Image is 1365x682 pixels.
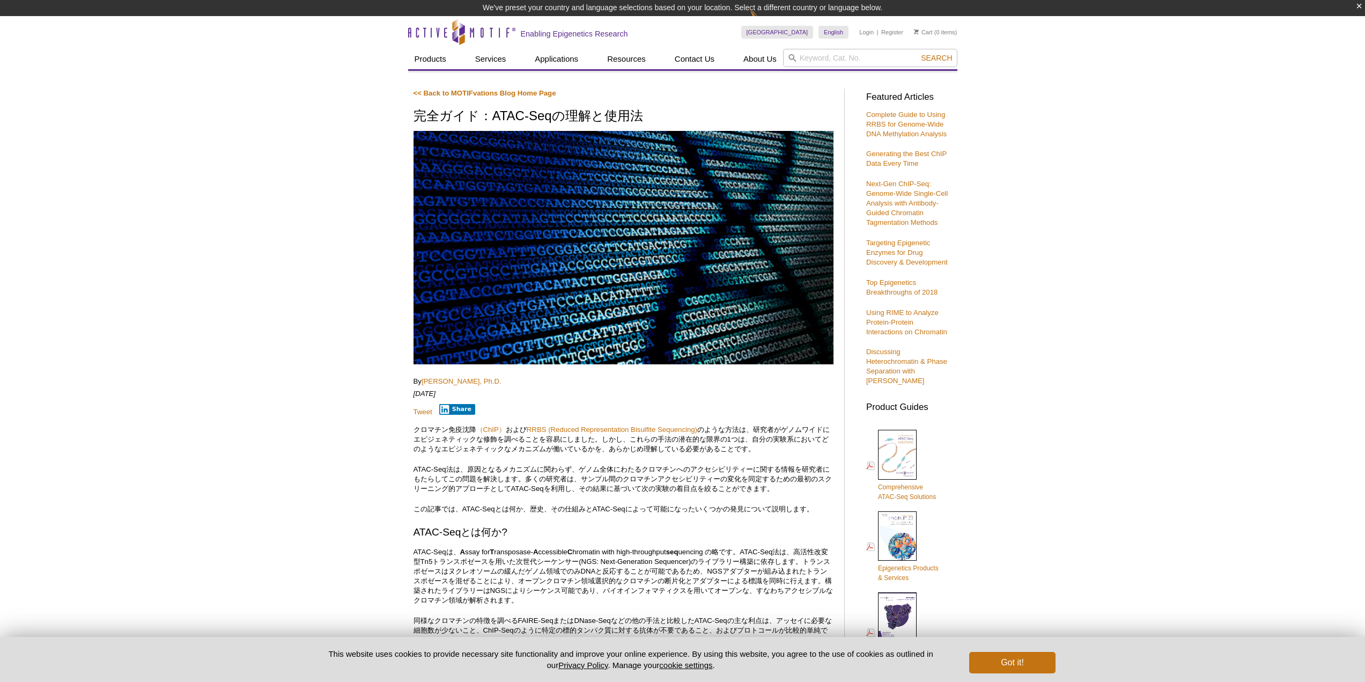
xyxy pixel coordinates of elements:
a: Tweet [414,408,432,416]
input: Keyword, Cat. No. [783,49,957,67]
strong: A [533,548,538,556]
a: Top Epigenetics Breakthroughs of 2018 [866,278,938,296]
a: Login [859,28,874,36]
a: [PERSON_NAME], Ph.D. [422,377,501,385]
span: Comprehensive ATAC-Seq Solutions [878,483,936,501]
strong: seq [666,548,678,556]
a: Contact Us [668,49,721,69]
img: Your Cart [914,29,919,34]
a: Generating the Best ChIP Data Every Time [866,150,947,167]
img: Comprehensive ATAC-Seq Solutions [878,430,917,480]
p: この記事では、ATAC-Seqとは何か、歴史、その仕組みとATAC-Seqによって可能になったいくつかの発見について説明します。 [414,504,833,514]
a: Products [408,49,453,69]
p: 同様なクロマチンの特徴を調べるFAIRE-SeqまたはDNase-Seqなどの他の手法と比較したATAC-Seqの主な利点は、アッセイに必要な細胞数が少ないこと、ChIP-Seqのように特定の標... [414,616,833,645]
a: Next-Gen ChIP-Seq: Genome-Wide Single-Cell Analysis with Antibody-Guided Chromatin Tagmentation M... [866,180,948,226]
h1: 完全ガイド：ATAC-Seqの理解と使用法 [414,109,833,124]
p: クロマチン免疫沈降 および のような方法は、研究者がゲノムワイドにエピジェネティックな修飾を調べることを容易にしました。しかし、これらの手法の潜在的な限界の1つは、自分の実験系においてどのような... [414,425,833,454]
a: Applications [528,49,585,69]
button: Got it! [969,652,1055,673]
a: << Back to MOTIFvations Blog Home Page [414,89,556,97]
li: | [877,26,879,39]
img: Abs_epi_2015_cover_web_70x200 [878,592,917,642]
a: [GEOGRAPHIC_DATA] [741,26,814,39]
img: ATAC-Seq [414,131,833,364]
strong: A [460,548,466,556]
a: Resources [601,49,652,69]
a: Using RIME to Analyze Protein-Protein Interactions on Chromatin [866,309,947,336]
p: By [414,377,833,386]
button: Search [918,53,955,63]
a: Services [469,49,513,69]
a: Antibodies forEpigenetics &Gene Regulation [866,591,926,674]
h3: Product Guides [866,397,952,412]
h3: Featured Articles [866,93,952,102]
a: Targeting Epigenetic Enzymes for Drug Discovery & Development [866,239,948,266]
a: RRBS (Reduced Representation Bisulfite Sequencing) [527,426,697,434]
span: Epigenetics Products & Services [878,564,939,582]
img: Change Here [750,8,778,33]
a: Register [881,28,903,36]
img: Epi_brochure_140604_cover_web_70x200 [878,511,917,561]
a: Epigenetics Products& Services [866,510,939,584]
a: English [818,26,848,39]
a: Discussing Heterochromatin & Phase Separation with [PERSON_NAME] [866,348,947,385]
p: This website uses cookies to provide necessary site functionality and improve your online experie... [310,648,952,671]
span: Search [921,54,952,62]
a: Complete Guide to Using RRBS for Genome-Wide DNA Methylation Analysis [866,111,947,138]
h2: Enabling Epigenetics Research [521,29,628,39]
strong: C [567,548,573,556]
li: (0 items) [914,26,957,39]
p: ATAC-Seqは、 ssay for ransposase- ccessible hromatin with high-throughput uencing の略です。ATAC-Seq法は、高... [414,547,833,605]
button: cookie settings [659,661,712,670]
em: [DATE] [414,390,436,398]
p: ATAC-Seq法は、原因となるメカニズムに関わらず、ゲノム全体にわたるクロマチンへのアクセシビリティーに関する情報を研究者にもたらしてこの問題を解決します。多くの研究者は、サンプル間のクロマチ... [414,465,833,494]
a: Cart [914,28,933,36]
button: Share [439,404,475,415]
strong: T [490,548,494,556]
a: Privacy Policy [558,661,608,670]
a: About Us [737,49,783,69]
a: ComprehensiveATAC-Seq Solutions [866,429,936,503]
a: （ChIP） [476,426,506,434]
h2: ATAC-Seqとは何か? [414,525,833,539]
